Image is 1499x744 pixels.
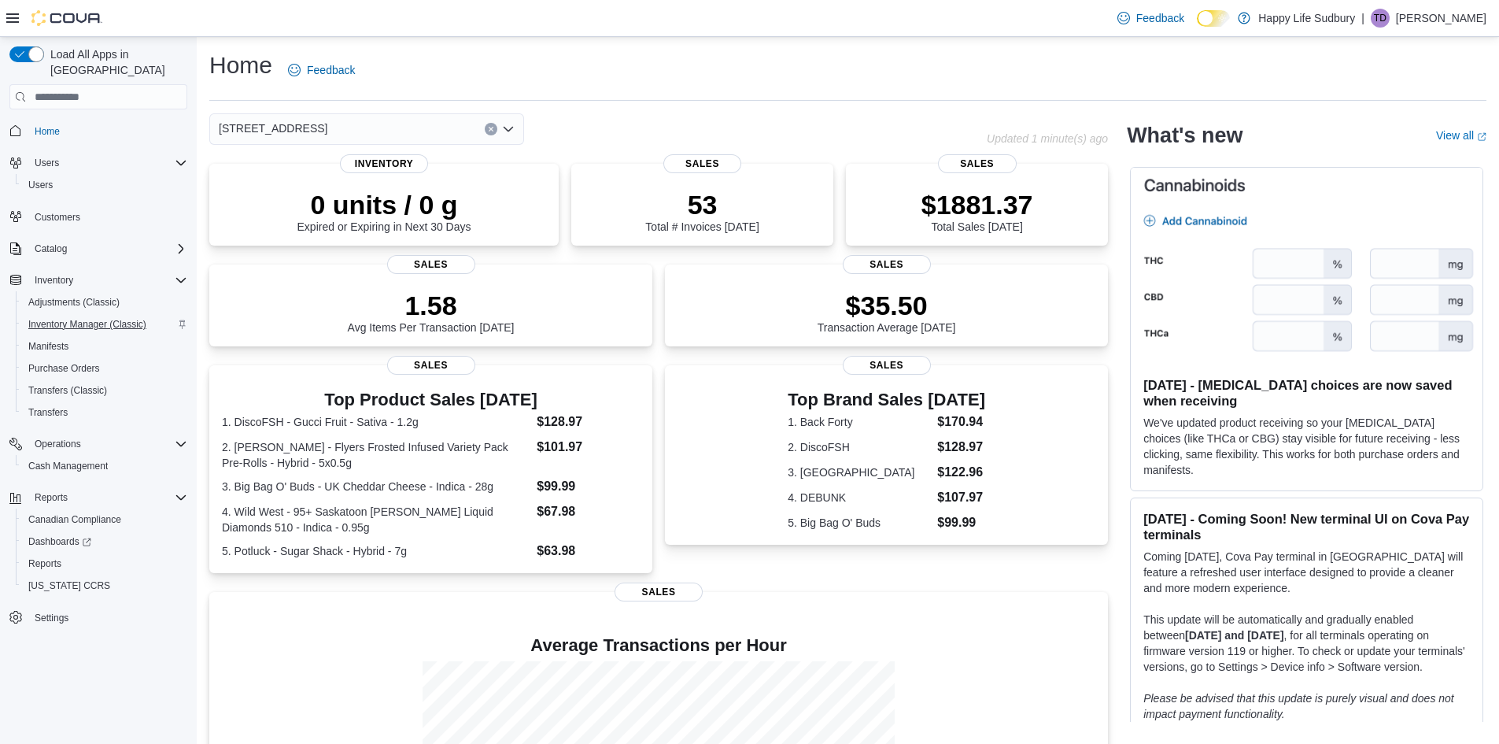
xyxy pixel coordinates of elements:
a: View allExternal link [1436,129,1486,142]
span: Sales [387,356,475,375]
span: Reports [35,491,68,504]
dt: 2. DiscoFSH [788,439,931,455]
button: Adjustments (Classic) [16,291,194,313]
h4: Average Transactions per Hour [222,636,1095,655]
span: Operations [35,438,81,450]
span: Washington CCRS [22,576,187,595]
a: Home [28,122,66,141]
span: [US_STATE] CCRS [28,579,110,592]
button: Users [28,154,65,172]
button: Home [3,119,194,142]
button: Purchase Orders [16,357,194,379]
span: Inventory [28,271,187,290]
h2: What's new [1127,123,1242,148]
span: Reports [28,488,187,507]
span: Users [28,154,187,172]
span: Sales [663,154,742,173]
span: TD [1374,9,1386,28]
div: Trevor Drouin [1371,9,1390,28]
a: Customers [28,208,87,227]
button: Inventory [3,269,194,291]
button: Catalog [3,238,194,260]
span: Transfers [22,403,187,422]
a: Canadian Compliance [22,510,127,529]
span: Sales [843,356,931,375]
dd: $122.96 [937,463,985,482]
span: Manifests [22,337,187,356]
strong: [DATE] and [DATE] [1185,629,1283,642]
span: Canadian Compliance [22,510,187,529]
em: Please be advised that this update is purely visual and does not impact payment functionality. [1143,692,1454,720]
p: $35.50 [818,290,956,321]
p: [PERSON_NAME] [1396,9,1486,28]
dd: $99.99 [537,477,640,496]
div: Expired or Expiring in Next 30 Days [297,189,471,233]
span: Dashboards [22,532,187,551]
span: Transfers (Classic) [28,384,107,397]
a: Manifests [22,337,75,356]
span: Transfers [28,406,68,419]
dt: 4. Wild West - 95+ Saskatoon [PERSON_NAME] Liquid Diamonds 510 - Indica - 0.95g [222,504,530,535]
span: Sales [843,255,931,274]
dt: 4. DEBUNK [788,490,931,505]
p: Happy Life Sudbury [1258,9,1355,28]
a: Purchase Orders [22,359,106,378]
svg: External link [1477,132,1486,142]
a: Transfers [22,403,74,422]
span: Operations [28,435,187,453]
button: Open list of options [502,123,515,135]
span: Inventory [35,274,73,287]
span: Dark Mode [1197,27,1198,28]
span: Reports [22,554,187,573]
dd: $107.97 [937,488,985,507]
span: Canadian Compliance [28,513,121,526]
button: Cash Management [16,455,194,477]
span: Inventory Manager (Classic) [22,315,187,334]
dd: $67.98 [537,502,640,521]
span: Users [28,179,53,191]
button: Canadian Compliance [16,509,194,531]
p: We've updated product receiving so your [MEDICAL_DATA] choices (like THCa or CBG) stay visible fo... [1143,415,1470,478]
span: Users [35,157,59,169]
div: Transaction Average [DATE] [818,290,956,334]
a: Dashboards [22,532,98,551]
span: Cash Management [28,460,108,472]
h3: Top Product Sales [DATE] [222,391,640,409]
p: 53 [645,189,759,220]
span: Customers [35,211,80,224]
span: [STREET_ADDRESS] [219,119,327,138]
button: Operations [3,433,194,455]
span: Settings [28,608,187,627]
nav: Complex example [9,113,187,670]
dt: 1. Back Forty [788,414,931,430]
dt: 5. Big Bag O' Buds [788,515,931,531]
dt: 3. [GEOGRAPHIC_DATA] [788,465,931,480]
span: Transfers (Classic) [22,381,187,400]
a: Adjustments (Classic) [22,293,126,312]
dd: $128.97 [537,413,640,431]
a: [US_STATE] CCRS [22,576,116,595]
span: Purchase Orders [28,362,100,375]
a: Cash Management [22,457,114,476]
span: Dashboards [28,535,91,548]
button: Users [3,152,194,174]
dd: $170.94 [937,413,985,431]
h3: [DATE] - Coming Soon! New terminal UI on Cova Pay terminals [1143,511,1470,542]
span: Feedback [307,62,355,78]
h1: Home [209,50,272,81]
span: Settings [35,612,68,624]
span: Catalog [35,242,67,255]
a: Feedback [282,54,361,86]
button: Manifests [16,335,194,357]
a: Dashboards [16,531,194,553]
div: Avg Items Per Transaction [DATE] [348,290,515,334]
button: Inventory [28,271,79,290]
div: Total Sales [DATE] [921,189,1033,233]
button: Settings [3,606,194,629]
button: Transfers (Classic) [16,379,194,402]
button: Clear input [485,123,497,135]
a: Inventory Manager (Classic) [22,315,153,334]
span: Load All Apps in [GEOGRAPHIC_DATA] [44,46,187,78]
dt: 5. Potluck - Sugar Shack - Hybrid - 7g [222,543,530,559]
a: Transfers (Classic) [22,381,113,400]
